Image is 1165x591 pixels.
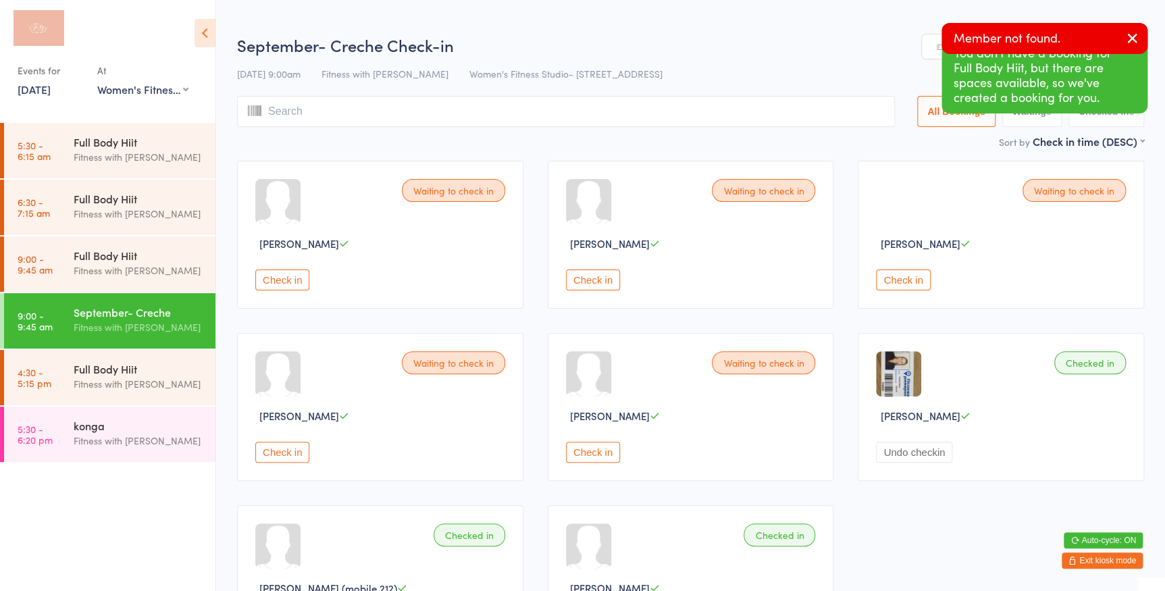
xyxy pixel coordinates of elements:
time: 9:00 - 9:45 am [18,253,53,275]
button: All Bookings [917,96,995,127]
span: [PERSON_NAME] [570,236,650,251]
a: 9:00 -9:45 amSeptember- CrecheFitness with [PERSON_NAME] [4,293,215,349]
span: [DATE] 9:00am [237,67,301,80]
button: Check in [876,269,930,290]
div: Fitness with [PERSON_NAME] [74,206,204,222]
span: [PERSON_NAME] [880,236,960,251]
span: Women's Fitness Studio- [STREET_ADDRESS] [469,67,663,80]
span: [PERSON_NAME] [880,409,960,423]
div: Waiting to check in [1022,179,1126,202]
div: Fitness with [PERSON_NAME] [74,319,204,335]
div: Checked in [744,523,815,546]
div: Full Body Hiit [74,191,204,206]
img: image1747010277.png [876,179,921,224]
time: 6:30 - 7:15 am [18,197,50,218]
a: 4:30 -5:15 pmFull Body HiitFitness with [PERSON_NAME] [4,350,215,405]
div: Fitness with [PERSON_NAME] [74,376,204,392]
div: Waiting to check in [402,179,505,202]
div: konga [74,418,204,433]
a: 9:00 -9:45 amFull Body HiitFitness with [PERSON_NAME] [4,236,215,292]
a: 5:30 -6:15 amFull Body HiitFitness with [PERSON_NAME] [4,123,215,178]
div: Full Body Hiit [74,248,204,263]
input: Search [237,96,895,127]
button: Auto-cycle: ON [1064,532,1143,548]
img: image1685468926.png [876,351,921,396]
div: Waiting to check in [712,351,815,374]
span: [PERSON_NAME] [259,236,339,251]
label: Sort by [999,135,1030,149]
div: Checked in [434,523,505,546]
a: 5:30 -6:20 pmkongaFitness with [PERSON_NAME] [4,407,215,462]
div: Waiting to check in [712,179,815,202]
a: 6:30 -7:15 amFull Body HiitFitness with [PERSON_NAME] [4,180,215,235]
span: [PERSON_NAME] [570,409,650,423]
button: Exit kiosk mode [1062,553,1143,569]
div: Events for [18,59,84,82]
div: Waiting to check in [402,351,505,374]
time: 5:30 - 6:20 pm [18,423,53,445]
div: Member not found. [941,23,1147,54]
div: Welcome, [PERSON_NAME]! You don't have a booking for Full Body Hiit, but there are spaces availab... [941,23,1147,113]
a: [DATE] [18,82,51,97]
div: Fitness with [PERSON_NAME] [74,433,204,448]
button: Undo checkin [876,442,952,463]
button: Check in [255,442,309,463]
button: Check in [255,269,309,290]
div: Check in time (DESC) [1033,134,1144,149]
div: At [97,59,188,82]
div: Fitness with [PERSON_NAME] [74,263,204,278]
div: Women's Fitness Studio- [STREET_ADDRESS] [97,82,188,97]
div: Checked in [1054,351,1126,374]
div: September- Creche [74,305,204,319]
div: Full Body Hiit [74,134,204,149]
button: Check in [566,442,620,463]
span: Fitness with [PERSON_NAME] [321,67,448,80]
div: Fitness with [PERSON_NAME] [74,149,204,165]
span: [PERSON_NAME] [259,409,339,423]
time: 4:30 - 5:15 pm [18,367,51,388]
div: Full Body Hiit [74,361,204,376]
time: 9:00 - 9:45 am [18,310,53,332]
img: Fitness with Zoe [14,10,64,46]
h2: September- Creche Check-in [237,34,1144,56]
time: 5:30 - 6:15 am [18,140,51,161]
button: Check in [566,269,620,290]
